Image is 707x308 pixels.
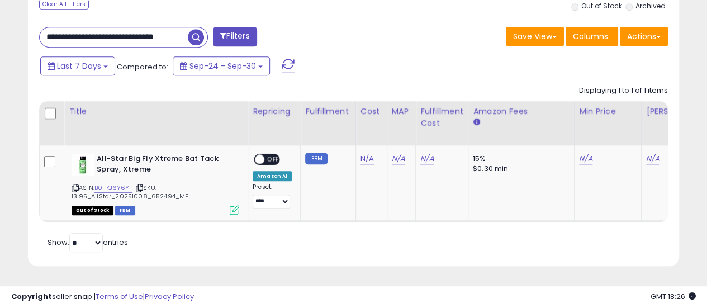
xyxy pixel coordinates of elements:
div: Amazon AI [253,171,292,181]
div: Min Price [579,106,637,117]
label: Archived [635,1,666,11]
div: MAP [392,106,411,117]
span: OFF [264,155,282,164]
div: Title [69,106,243,117]
div: Preset: [253,183,292,209]
div: Amazon Fees [473,106,570,117]
span: Sep-24 - Sep-30 [189,60,256,72]
span: FBM [115,206,135,215]
button: Save View [506,27,564,46]
div: Fulfillment Cost [420,106,463,129]
div: Displaying 1 to 1 of 1 items [579,86,668,96]
b: All-Star Big Fly Xtreme Bat Tack Spray, Xtreme [97,154,232,177]
strong: Copyright [11,291,52,302]
small: FBM [305,153,327,164]
div: seller snap | | [11,292,194,302]
span: 2025-10-8 18:26 GMT [651,291,696,302]
div: Repricing [253,106,296,117]
img: 41c9l2mzPPL._SL40_.jpg [72,154,94,176]
span: | SKU: 13.95_AllStar_20251008_652494_MF [72,183,188,200]
button: Filters [213,27,257,46]
label: Out of Stock [581,1,621,11]
button: Last 7 Days [40,56,115,75]
span: Columns [573,31,608,42]
a: N/A [579,153,592,164]
div: 15% [473,154,566,164]
a: N/A [420,153,434,164]
a: N/A [392,153,405,164]
span: Last 7 Days [57,60,101,72]
div: ASIN: [72,154,239,214]
div: $0.30 min [473,164,566,174]
a: N/A [646,153,659,164]
a: B0FKJ6Y6YT [94,183,132,193]
a: N/A [360,153,374,164]
small: Amazon Fees. [473,117,480,127]
a: Privacy Policy [145,291,194,302]
span: All listings that are currently out of stock and unavailable for purchase on Amazon [72,206,113,215]
button: Actions [620,27,668,46]
span: Compared to: [117,61,168,72]
button: Columns [566,27,618,46]
span: Show: entries [48,237,128,248]
button: Sep-24 - Sep-30 [173,56,270,75]
div: Fulfillment [305,106,350,117]
a: Terms of Use [96,291,143,302]
div: Cost [360,106,382,117]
